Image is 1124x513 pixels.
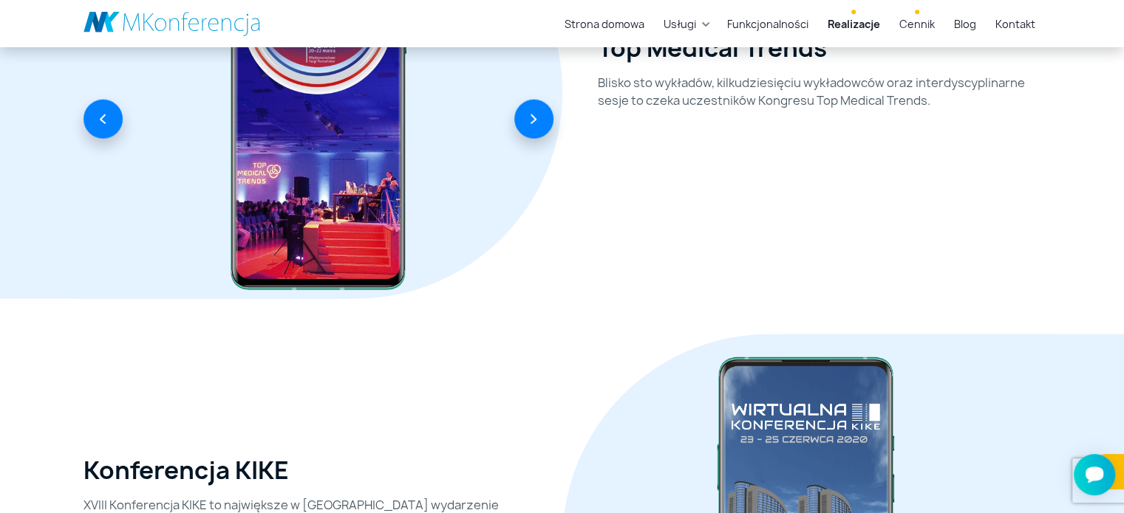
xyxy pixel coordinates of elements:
h2: Top Medical Trends [598,34,827,62]
a: Funkcjonalności [721,10,814,38]
a: Realizacje [822,10,886,38]
a: Strona domowa [559,10,650,38]
a: Blog [948,10,982,38]
h2: Konferencja KIKE [84,456,289,484]
a: Cennik [893,10,941,38]
iframe: Smartsupp widget button [1074,454,1115,495]
a: Kontakt [990,10,1041,38]
a: Usługi [658,10,702,38]
p: Blisko sto wykładów, kilkudziesięciu wykładowców oraz interdyscyplinarne sesje to czeka uczestnik... [598,74,1041,109]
